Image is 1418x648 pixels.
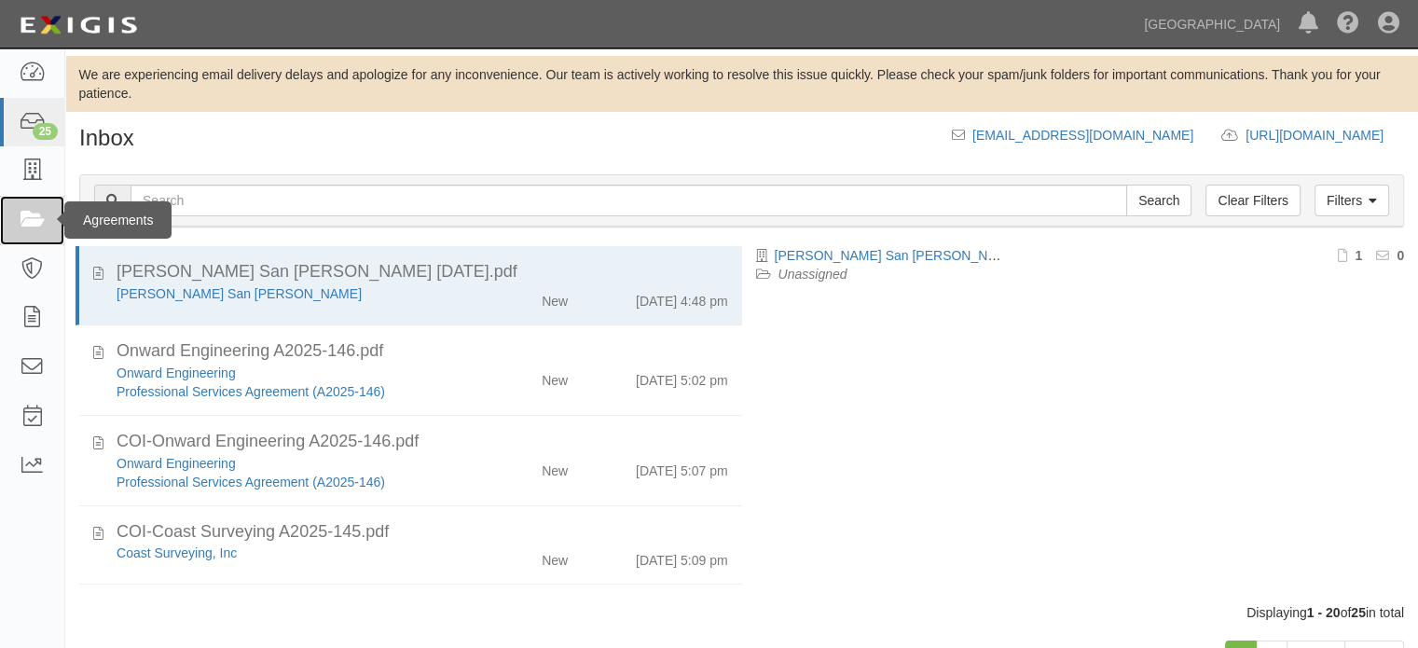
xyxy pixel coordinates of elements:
i: Help Center - Complianz [1337,13,1359,35]
div: New [542,364,568,390]
div: New [542,284,568,310]
div: New [542,454,568,480]
a: [EMAIL_ADDRESS][DOMAIN_NAME] [972,128,1193,143]
div: Professional Services Agreement (A2025-146) [117,382,461,401]
div: COI-Onward Engineering A2025-146.pdf [117,430,728,454]
div: New [542,544,568,570]
div: Displaying of in total [65,603,1418,622]
a: [GEOGRAPHIC_DATA] [1135,6,1289,43]
b: 1 [1355,248,1362,263]
a: Filters [1315,185,1389,216]
div: 25-26 Master - City of Chino Hills its officers, officials and employees.pdf [117,599,728,623]
div: Agreements [64,201,172,239]
div: COI-Coast Surveying A2025-145.pdf [117,520,728,545]
div: Coast Surveying, Inc [117,544,461,562]
a: Onward Engineering [117,456,236,471]
div: [DATE] 5:09 pm [636,544,728,570]
h1: Inbox [79,126,134,150]
div: We are experiencing email delivery delays and apologize for any inconvenience. Our team is active... [65,65,1418,103]
a: Professional Services Agreement (A2025-146) [117,475,385,489]
div: [DATE] 4:48 pm [636,284,728,310]
div: Onward Engineering [117,454,461,473]
div: Professional Services Agreement (A2025-146) [117,473,461,491]
div: Onward Engineering A2025-146.pdf [117,339,728,364]
div: [DATE] 5:07 pm [636,454,728,480]
a: [PERSON_NAME] San [PERSON_NAME] [775,248,1020,263]
input: Search [1126,185,1191,216]
a: Onward Engineering [117,365,236,380]
img: logo-5460c22ac91f19d4615b14bd174203de0afe785f0fc80cf4dbbc73dc1793850b.png [14,8,143,42]
a: [URL][DOMAIN_NAME] [1246,128,1404,143]
b: 1 - 20 [1307,605,1341,620]
div: 25 [33,123,58,140]
a: Unassigned [778,267,847,282]
b: 25 [1351,605,1366,620]
div: Clyde San Juan 1.27.26.pdf [117,260,728,284]
a: [PERSON_NAME] San [PERSON_NAME] [117,286,362,301]
a: Coast Surveying, Inc [117,545,237,560]
b: 0 [1397,248,1404,263]
div: Clyde San Juan [117,284,461,303]
input: Search [131,185,1127,216]
a: Professional Services Agreement (A2025-146) [117,384,385,399]
div: Onward Engineering [117,364,461,382]
div: [DATE] 5:02 pm [636,364,728,390]
a: Clear Filters [1205,185,1300,216]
